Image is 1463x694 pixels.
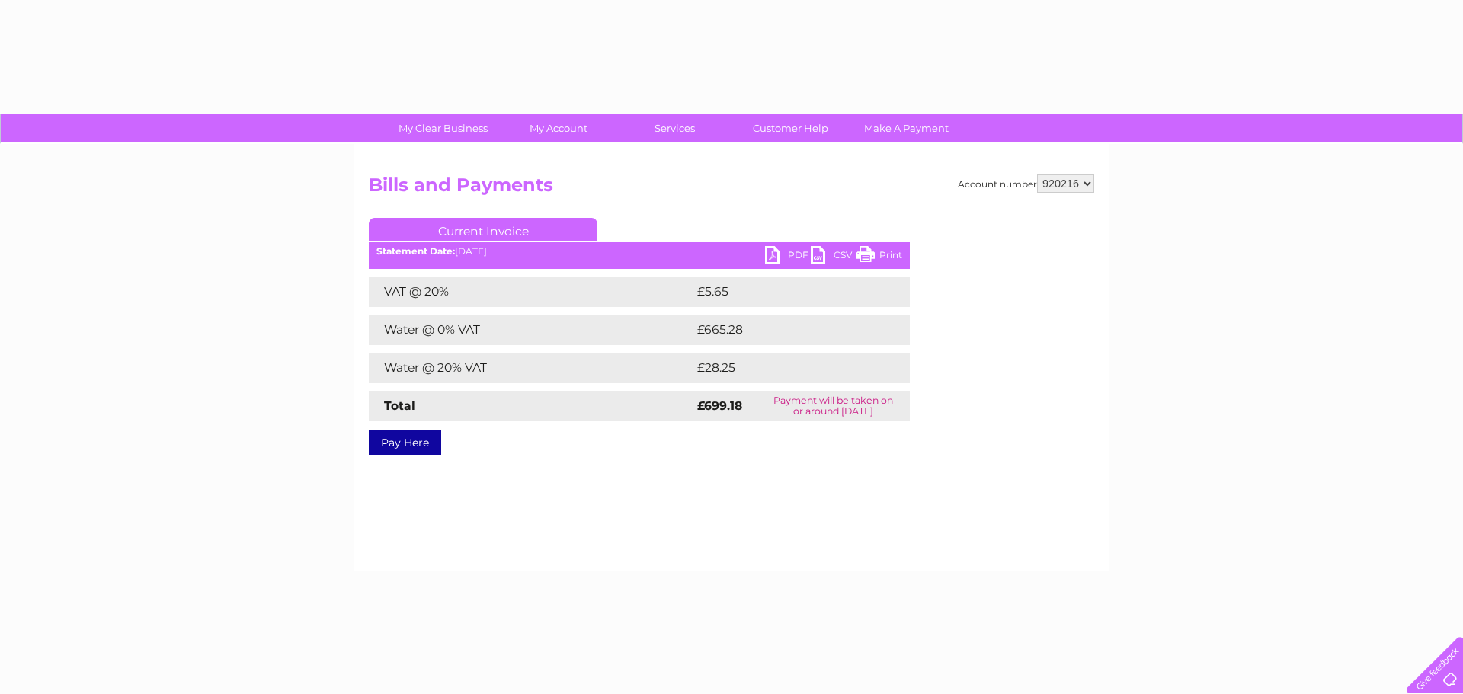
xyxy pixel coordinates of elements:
a: Print [856,246,902,268]
strong: £699.18 [697,398,742,413]
td: £28.25 [693,353,879,383]
a: CSV [811,246,856,268]
td: Water @ 20% VAT [369,353,693,383]
a: Services [612,114,738,142]
td: Water @ 0% VAT [369,315,693,345]
td: Payment will be taken on or around [DATE] [757,391,910,421]
strong: Total [384,398,415,413]
td: £5.65 [693,277,874,307]
td: VAT @ 20% [369,277,693,307]
a: Customer Help [728,114,853,142]
div: Account number [958,174,1094,193]
h2: Bills and Payments [369,174,1094,203]
a: My Account [496,114,622,142]
a: Pay Here [369,430,441,455]
a: Make A Payment [844,114,969,142]
a: PDF [765,246,811,268]
a: My Clear Business [380,114,506,142]
b: Statement Date: [376,245,455,257]
td: £665.28 [693,315,883,345]
a: Current Invoice [369,218,597,241]
div: [DATE] [369,246,910,257]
